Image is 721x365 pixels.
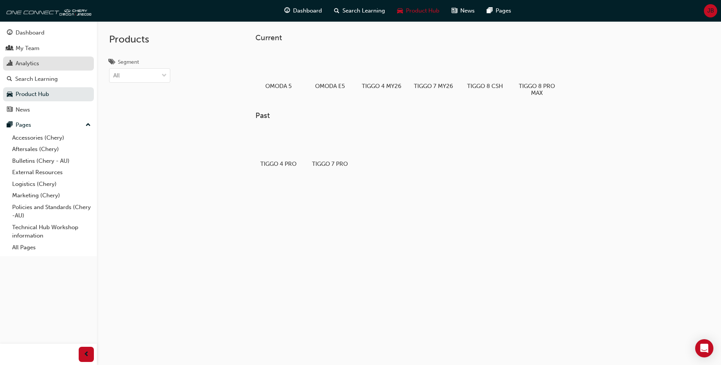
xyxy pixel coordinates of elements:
[307,48,353,92] a: OMODA E5
[3,26,94,40] a: Dashboard
[406,6,439,15] span: Product Hub
[487,6,493,16] span: pages-icon
[3,103,94,117] a: News
[452,6,457,16] span: news-icon
[84,350,89,359] span: prev-icon
[334,6,339,16] span: search-icon
[16,105,30,114] div: News
[465,83,505,90] h5: TIGGO 8 CSH
[293,6,322,15] span: Dashboard
[310,83,350,90] h5: OMODA E5
[3,87,94,101] a: Product Hub
[16,121,31,129] div: Pages
[514,48,559,99] a: TIGGO 8 PRO MAX
[9,143,94,155] a: Aftersales (Chery)
[307,126,353,170] a: TIGGO 7 PRO
[517,83,557,96] h5: TIGGO 8 PRO MAX
[3,72,94,86] a: Search Learning
[707,6,714,15] span: JB
[278,3,328,19] a: guage-iconDashboard
[3,118,94,132] button: Pages
[704,4,717,17] button: JB
[255,126,301,170] a: TIGGO 4 PRO
[255,111,687,120] h3: Past
[284,6,290,16] span: guage-icon
[16,28,44,37] div: Dashboard
[414,83,453,90] h5: TIGGO 7 MY26
[445,3,481,19] a: news-iconNews
[9,132,94,144] a: Accessories (Chery)
[9,242,94,253] a: All Pages
[118,58,139,66] div: Segment
[258,83,298,90] h5: OMODA 5
[109,33,170,46] h2: Products
[310,160,350,167] h5: TIGGO 7 PRO
[7,45,13,52] span: people-icon
[162,71,167,81] span: down-icon
[9,178,94,190] a: Logistics (Chery)
[113,71,120,80] div: All
[3,41,94,55] a: My Team
[342,6,385,15] span: Search Learning
[3,57,94,71] a: Analytics
[255,48,301,92] a: OMODA 5
[16,59,39,68] div: Analytics
[7,91,13,98] span: car-icon
[9,201,94,222] a: Policies and Standards (Chery -AU)
[397,6,403,16] span: car-icon
[410,48,456,92] a: TIGGO 7 MY26
[7,107,13,113] span: news-icon
[7,122,13,129] span: pages-icon
[391,3,445,19] a: car-iconProduct Hub
[4,3,91,18] img: oneconnect
[9,167,94,178] a: External Resources
[109,59,115,66] span: tags-icon
[496,6,511,15] span: Pages
[460,6,475,15] span: News
[9,222,94,242] a: Technical Hub Workshop information
[9,155,94,167] a: Bulletins (Chery - AU)
[255,33,687,42] h3: Current
[481,3,517,19] a: pages-iconPages
[86,120,91,130] span: up-icon
[462,48,508,92] a: TIGGO 8 CSH
[16,44,40,53] div: My Team
[258,160,298,167] h5: TIGGO 4 PRO
[15,75,58,83] div: Search Learning
[359,48,404,92] a: TIGGO 4 MY26
[328,3,391,19] a: search-iconSearch Learning
[7,76,12,83] span: search-icon
[7,30,13,36] span: guage-icon
[7,60,13,67] span: chart-icon
[9,190,94,201] a: Marketing (Chery)
[362,83,402,90] h5: TIGGO 4 MY26
[695,339,713,357] div: Open Intercom Messenger
[3,24,94,118] button: DashboardMy TeamAnalyticsSearch LearningProduct HubNews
